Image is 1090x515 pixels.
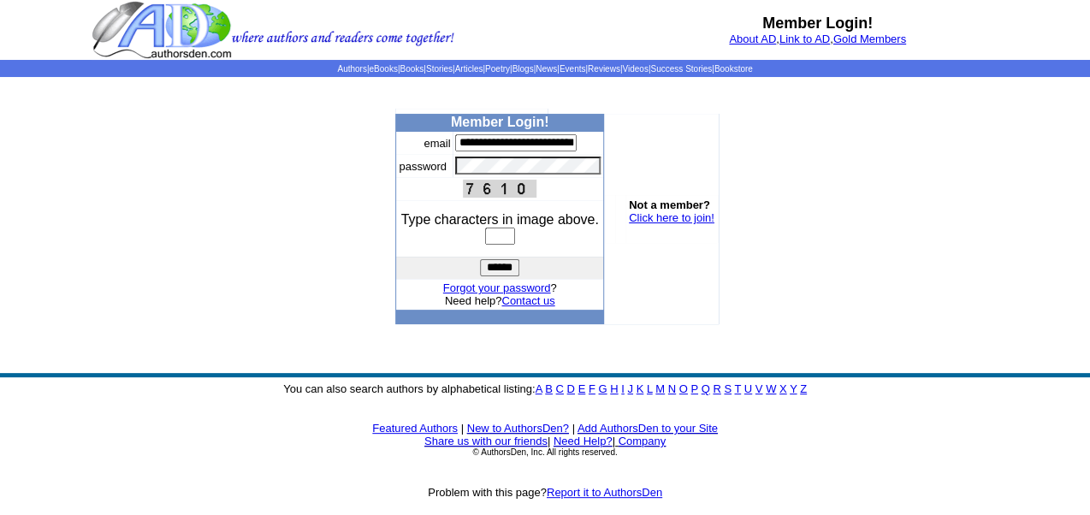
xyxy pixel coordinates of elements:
span: | | | | | | | | | | | | [337,64,752,74]
a: G [598,382,607,395]
font: You can also search authors by alphabetical listing: [283,382,807,395]
a: O [679,382,688,395]
font: | [461,422,464,435]
a: Y [790,382,797,395]
font: | [572,422,574,435]
a: P [690,382,697,395]
a: E [578,382,585,395]
a: V [755,382,763,395]
a: Report it to AuthorsDen [547,486,662,499]
a: Gold Members [833,33,906,45]
font: © AuthorsDen, Inc. All rights reserved. [472,447,617,457]
a: Stories [426,64,453,74]
a: D [566,382,574,395]
a: Forgot your password [443,281,551,294]
font: Type characters in image above. [401,212,599,227]
a: I [621,382,625,395]
font: email [424,137,450,150]
a: Share us with our friends [424,435,548,447]
a: eBooks [369,64,397,74]
b: Not a member? [629,198,710,211]
a: K [636,382,643,395]
b: Member Login! [762,15,873,32]
font: Need help? [445,294,555,307]
a: Click here to join! [629,211,714,224]
a: Contact us [501,294,554,307]
a: J [627,382,633,395]
a: W [766,382,776,395]
a: A [536,382,542,395]
a: Z [800,382,807,395]
a: T [734,382,741,395]
font: Problem with this page? [428,486,662,499]
a: Need Help? [554,435,613,447]
a: Books [400,64,424,74]
a: Authors [337,64,366,74]
a: Bookstore [714,64,753,74]
font: | [612,435,666,447]
b: Member Login! [451,115,549,129]
a: About AD [729,33,776,45]
a: Poetry [485,64,510,74]
a: Videos [622,64,648,74]
a: News [536,64,557,74]
a: X [779,382,787,395]
a: M [655,382,665,395]
a: S [724,382,732,395]
a: Featured Authors [372,422,458,435]
a: Q [701,382,709,395]
a: Link to AD [779,33,830,45]
img: This Is CAPTCHA Image [463,180,536,198]
a: R [713,382,720,395]
a: N [668,382,676,395]
a: Success Stories [650,64,712,74]
a: Reviews [588,64,620,74]
a: Company [618,435,666,447]
a: C [555,382,563,395]
a: B [545,382,553,395]
a: F [589,382,595,395]
a: Events [560,64,586,74]
font: password [399,160,447,173]
a: Blogs [512,64,533,74]
font: , , [729,33,906,45]
a: U [744,382,752,395]
a: H [610,382,618,395]
a: Articles [455,64,483,74]
a: Add AuthorsDen to your Site [578,422,718,435]
font: | [548,435,550,447]
font: ? [443,281,557,294]
a: New to AuthorsDen? [467,422,569,435]
a: L [647,382,653,395]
